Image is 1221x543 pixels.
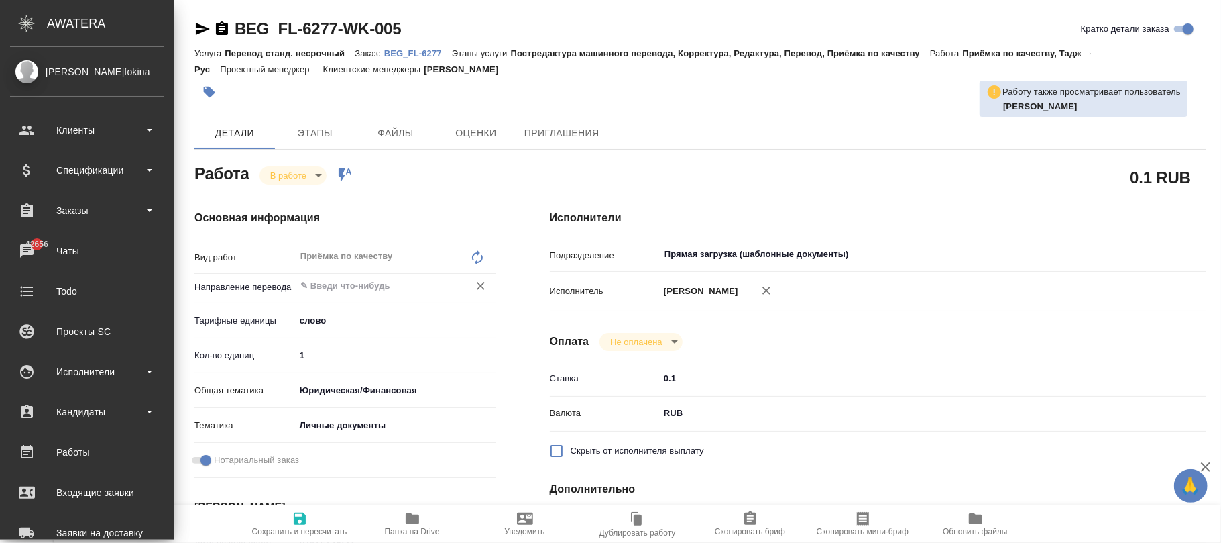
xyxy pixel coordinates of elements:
p: Тематика [194,419,295,432]
button: Очистить [471,277,490,295]
div: Todo [10,281,164,301]
div: [PERSON_NAME]fokina [10,64,164,79]
button: Дублировать работу [581,505,694,543]
div: В работе [599,333,682,351]
a: Проекты SC [3,315,171,348]
p: Работа [930,48,963,58]
span: Нотариальный заказ [214,454,299,467]
p: Кол-во единиц [194,349,295,362]
b: [PERSON_NAME] [1003,101,1078,111]
p: Валюта [550,407,659,420]
p: [PERSON_NAME] [659,285,738,298]
span: Уведомить [505,527,545,536]
button: Не оплачена [606,336,666,348]
button: Обновить файлы [919,505,1032,543]
div: Работы [10,442,164,462]
input: ✎ Введи что-нибудь [659,368,1151,388]
button: Open [489,285,491,287]
a: Todo [3,275,171,308]
span: Обновить файлы [943,527,1008,536]
p: Этапы услуги [452,48,511,58]
h4: Основная информация [194,210,496,226]
span: 🙏 [1179,472,1202,500]
span: Этапы [283,125,347,142]
h4: [PERSON_NAME] [194,499,496,515]
button: Уведомить [469,505,581,543]
div: Личные документы [295,414,496,437]
p: Заказ: [355,48,384,58]
button: Скопировать ссылку для ЯМессенджера [194,21,211,37]
button: Папка на Drive [356,505,469,543]
h2: 0.1 RUB [1130,166,1191,189]
span: Файлы [363,125,428,142]
button: Удалить исполнителя [752,276,781,305]
a: BEG_FL-6277 [384,47,452,58]
p: Ставка [550,372,659,385]
a: Работы [3,436,171,469]
span: Сохранить и пересчитать [252,527,347,536]
p: Исполнитель [550,285,659,298]
input: ✎ Введи что-нибудь [295,346,496,365]
p: Клиентские менеджеры [323,64,424,75]
h4: Дополнительно [550,481,1206,497]
a: Входящие заявки [3,476,171,509]
p: Общая тематика [194,384,295,397]
p: [PERSON_NAME] [424,64,508,75]
button: Open [1144,253,1147,256]
div: Спецификации [10,160,164,181]
span: Скопировать бриф [715,527,785,536]
div: В работе [259,166,327,185]
span: Кратко детали заказа [1081,22,1169,36]
p: Работу также просматривает пользователь [1002,85,1181,99]
p: Направление перевода [194,281,295,294]
button: Скопировать бриф [694,505,807,543]
p: Проектный менеджер [220,64,312,75]
div: Клиенты [10,120,164,140]
h2: Работа [194,160,249,185]
span: Оценки [444,125,508,142]
p: Услуга [194,48,225,58]
button: Скопировать мини-бриф [807,505,919,543]
a: 42656Чаты [3,234,171,268]
input: ✎ Введи что-нибудь [299,278,447,294]
p: Алилекова Валерия [1003,100,1181,113]
div: Проекты SC [10,322,164,342]
div: Исполнители [10,362,164,382]
span: Дублировать работу [599,528,676,538]
div: Заказы [10,201,164,221]
div: RUB [659,402,1151,425]
h4: Исполнители [550,210,1206,226]
button: 🙏 [1174,469,1208,503]
span: Скопировать мини-бриф [817,527,909,536]
div: слово [295,309,496,332]
span: Скрыть от исполнителя выплату [571,444,704,458]
div: AWATERA [47,10,174,37]
p: BEG_FL-6277 [384,48,452,58]
p: Вид работ [194,251,295,264]
div: Входящие заявки [10,483,164,503]
button: В работе [266,170,310,181]
button: Сохранить и пересчитать [243,505,356,543]
div: Заявки на доставку [10,523,164,543]
p: Перевод станд. несрочный [225,48,355,58]
p: Тарифные единицы [194,314,295,328]
div: Кандидаты [10,402,164,422]
p: Постредактура машинного перевода, Корректура, Редактура, Перевод, Приёмка по качеству [511,48,930,58]
button: Скопировать ссылку [214,21,230,37]
span: Детали [202,125,267,142]
a: BEG_FL-6277-WK-005 [235,19,401,38]
span: Приглашения [524,125,599,142]
div: Чаты [10,241,164,261]
button: Добавить тэг [194,77,224,107]
div: Юридическая/Финансовая [295,379,496,402]
p: Подразделение [550,249,659,262]
h4: Оплата [550,334,589,350]
span: Папка на Drive [385,527,440,536]
span: 42656 [17,238,56,251]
